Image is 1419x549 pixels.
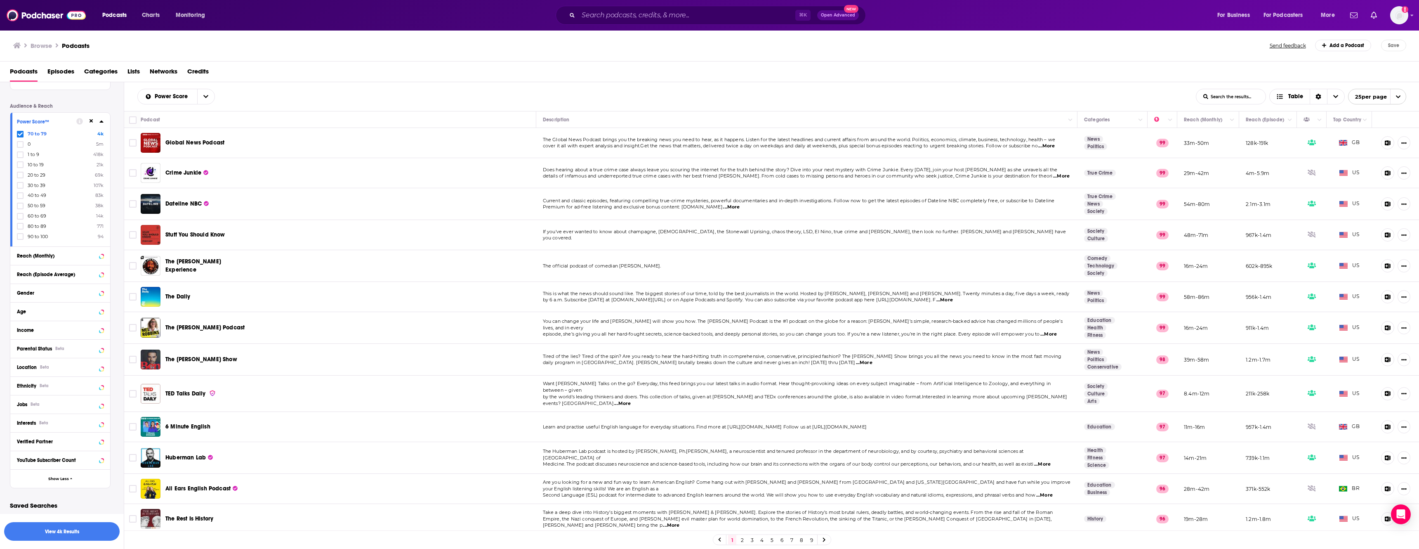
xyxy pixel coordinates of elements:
a: Technology [1084,263,1117,269]
a: Global News Podcast [165,139,224,147]
button: JobsBeta [17,399,104,409]
span: ...More [723,204,740,211]
button: Show profile menu [1390,6,1408,24]
img: The Mel Robbins Podcast [141,318,160,338]
p: 29m-42m [1184,170,1209,177]
span: Monitoring [176,9,205,21]
span: Parental Status [17,346,52,352]
button: Income [17,324,104,335]
button: Power Score™ [17,116,76,126]
span: ...More [1053,173,1070,180]
a: 1 [728,535,736,545]
span: For Podcasters [1263,9,1303,21]
a: Huberman Lab [165,454,213,462]
span: US [1339,262,1360,270]
p: 58m-86m [1184,293,1209,301]
button: Age [17,306,104,316]
a: Society [1084,228,1108,234]
a: Lists [127,65,140,82]
span: 50 to 59 [28,203,45,208]
span: GB [1339,139,1360,147]
button: Reach (Episode Average) [17,269,104,279]
a: Education [1084,482,1115,488]
a: Politics [1084,356,1107,363]
img: 6 Minute English [141,417,160,437]
a: Podchaser - Follow, Share and Rate Podcasts [7,7,86,23]
a: Education [1084,317,1115,324]
p: 33m-50m [1184,140,1209,147]
img: Global News Podcast [141,133,160,153]
div: Reach (Episode) [1246,115,1284,125]
a: Culture [1084,235,1108,242]
a: 7 [787,535,796,545]
h3: Browse [31,42,52,50]
button: LocationBeta [17,362,104,372]
div: Beta [55,346,64,351]
span: All Ears English Podcast [165,485,231,492]
button: Open AdvancedNew [817,10,859,20]
span: Toggle select row [129,200,137,208]
span: 10 to 19 [28,162,44,168]
button: Column Actions [1360,115,1370,125]
a: The Daily [165,293,191,301]
span: Toggle select row [129,139,137,147]
svg: Add a profile image [1402,6,1408,13]
span: Ethnicity [17,383,36,389]
p: 99 [1156,139,1169,147]
a: The Rest Is History [141,509,160,529]
a: Podcasts [62,42,90,50]
a: True Crime [1084,170,1116,176]
a: Episodes [47,65,74,82]
a: Huberman Lab [141,448,160,468]
p: 99 [1156,262,1169,270]
a: 6 Minute English [165,423,210,431]
span: Dateline NBC [165,200,202,207]
button: View 4k Results [4,522,120,541]
a: Podcasts [10,65,38,82]
span: 60 to 69 [28,213,46,219]
a: Society [1084,208,1108,215]
div: Beta [39,420,48,426]
button: open menu [197,89,214,104]
span: Toggle select row [129,356,137,363]
button: Show More Button [1398,451,1410,464]
a: Society [1084,383,1108,390]
span: Networks [150,65,177,82]
span: 418k [93,151,104,157]
button: Column Actions [1165,115,1175,125]
a: 3 [748,535,756,545]
p: 967k-1.4m [1246,232,1272,239]
span: Toggle select row [129,169,137,177]
a: Society [1084,270,1108,277]
input: Search podcasts, credits, & more... [578,9,795,22]
span: ...More [1038,143,1055,149]
span: Jobs [17,402,27,407]
a: Health [1084,447,1106,454]
p: 211k-258k [1246,390,1270,397]
span: Does hearing about a true crime case always leave you scouring the internet for the truth behind ... [543,167,1058,173]
div: Income [17,327,97,333]
img: Crime Junkie [141,163,160,183]
span: US [1339,293,1360,301]
a: Credits [187,65,209,82]
div: YouTube Subscriber Count [17,457,97,463]
span: Table [1288,94,1303,99]
a: The [PERSON_NAME] Show [165,355,237,364]
span: Toggle select row [129,390,137,398]
span: The [PERSON_NAME] Experience [165,258,221,273]
a: Conservative [1084,364,1122,370]
div: Power Score™ [17,119,71,125]
p: 4m-5.9m [1246,170,1269,177]
a: News [1084,136,1103,142]
p: 911k-1.4m [1246,324,1269,331]
img: verified Badge [209,390,216,397]
span: 20 to 29 [28,172,45,178]
div: Beta [40,383,49,388]
span: 70 to 79 [28,131,47,137]
img: The Ben Shapiro Show [141,350,160,369]
a: Crime Junkie [165,169,208,177]
a: Arts [1084,398,1100,405]
span: 771 [97,223,104,229]
a: 2 [738,535,746,545]
a: Categories [84,65,118,82]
